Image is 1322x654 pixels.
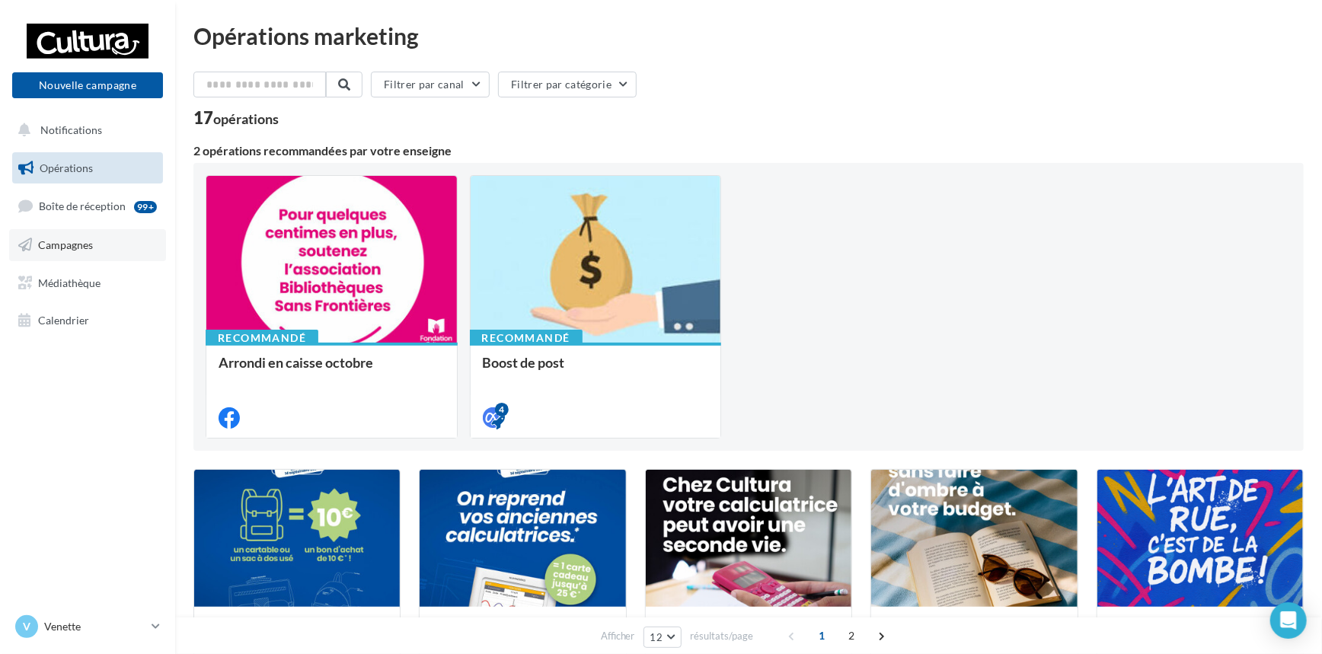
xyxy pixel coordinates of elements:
[650,631,663,643] span: 12
[213,112,279,126] div: opérations
[9,114,160,146] button: Notifications
[193,110,279,126] div: 17
[9,305,166,337] a: Calendrier
[643,627,682,648] button: 12
[40,123,102,136] span: Notifications
[601,629,635,643] span: Afficher
[38,276,101,289] span: Médiathèque
[134,201,157,213] div: 99+
[9,190,166,222] a: Boîte de réception99+
[219,355,445,385] div: Arrondi en caisse octobre
[38,314,89,327] span: Calendrier
[483,355,709,385] div: Boost de post
[1270,602,1307,639] div: Open Intercom Messenger
[495,403,509,416] div: 4
[690,629,753,643] span: résultats/page
[39,199,126,212] span: Boîte de réception
[44,619,145,634] p: Venette
[9,229,166,261] a: Campagnes
[839,624,864,648] span: 2
[40,161,93,174] span: Opérations
[809,624,834,648] span: 1
[193,145,1304,157] div: 2 opérations recommandées par votre enseigne
[470,330,583,346] div: Recommandé
[206,330,318,346] div: Recommandé
[193,24,1304,47] div: Opérations marketing
[23,619,30,634] span: V
[371,72,490,97] button: Filtrer par canal
[12,72,163,98] button: Nouvelle campagne
[12,612,163,641] a: V Venette
[498,72,637,97] button: Filtrer par catégorie
[9,267,166,299] a: Médiathèque
[9,152,166,184] a: Opérations
[38,238,93,251] span: Campagnes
